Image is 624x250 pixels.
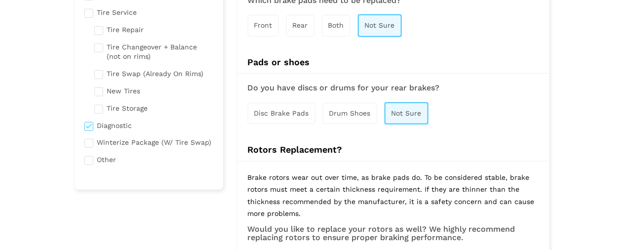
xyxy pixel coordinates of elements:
[254,109,309,117] span: Disc Brake Pads
[328,21,344,29] span: Both
[248,171,540,225] p: Brake rotors wear out over time, as brake pads do. To be considered stable, brake rotors must mee...
[329,109,371,117] span: Drum Shoes
[248,83,540,92] h3: Do you have discs or drums for your rear brakes?
[254,21,273,29] span: Front
[238,57,549,68] h4: Pads or shoes
[391,109,422,117] span: Not Sure
[238,144,549,155] h4: Rotors Replacement?
[248,225,540,242] h3: Would you like to replace your rotors as well? We highly recommend replacing rotors to ensure pro...
[293,21,308,29] span: Rear
[365,21,395,29] span: Not Sure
